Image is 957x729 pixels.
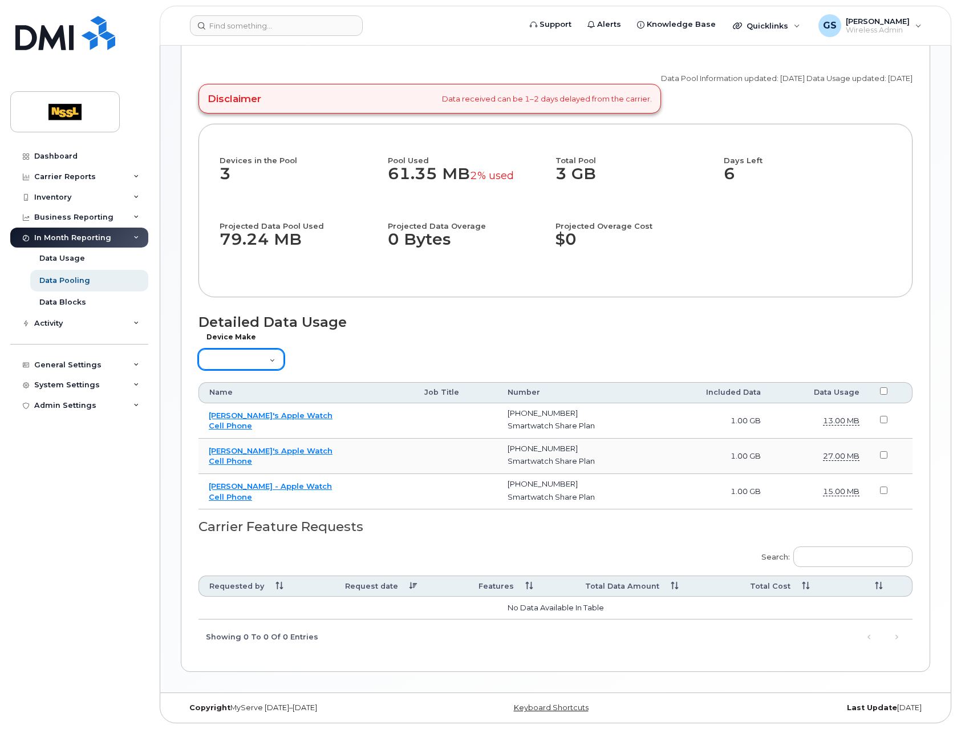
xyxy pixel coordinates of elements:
th: Requested by: activate to sort column ascending [198,576,335,597]
label: Search: [754,539,913,571]
label: Device Make [205,334,257,341]
h4: Disclaimer [208,93,261,104]
a: Cell Phone [209,492,252,501]
div: Greg Stevenson [810,14,930,37]
a: Alerts [579,13,629,36]
a: Knowledge Base [629,13,724,36]
th: Included Data [658,382,771,403]
div: Smartwatch Share Plan [508,456,648,467]
dd: 0 Bytes [388,230,546,260]
span: Wireless Admin [846,26,910,35]
h1: Detailed Data Usage [198,314,913,330]
h3: Carrier Feature Requests [198,520,913,534]
span: Support [540,19,571,30]
th: Total Data Amount: activate to sort column ascending [575,576,739,597]
h4: Projected Data Pool Used [220,210,378,230]
span: [PERSON_NAME] [846,17,910,26]
dd: 3 GB [555,165,713,195]
h4: Days Left [724,145,892,164]
h4: Projected Data Overage [388,210,546,230]
a: Previous [861,629,878,646]
div: [PHONE_NUMBER] [508,479,648,489]
a: Keyboard Shortcuts [514,703,589,712]
th: Request date: activate to sort column ascending [335,576,468,597]
div: Quicklinks [725,14,808,37]
a: Support [522,13,579,36]
dd: 79.24 MB [220,230,378,260]
h4: Pool Used [388,145,546,164]
dfn: Domestic Data: humanSize(row.domesticData) [823,451,859,461]
th: Features: activate to sort column ascending [468,576,575,597]
span: Alerts [597,19,621,30]
p: Data Pool Information updated: [DATE] Data Usage updated: [DATE] [661,73,913,84]
td: No data available in table [198,597,913,619]
dd: $0 [555,230,724,260]
strong: Copyright [189,703,230,712]
input: Search: [793,546,913,567]
th: Name [198,382,414,403]
div: Smartwatch Share Plan [508,420,648,431]
a: [PERSON_NAME]'s Apple Watch [209,411,332,420]
dd: 61.35 MB [388,165,546,195]
a: Cell Phone [209,456,252,465]
th: Total Cost: activate to sort column ascending [740,576,853,597]
strong: Last Update [847,703,897,712]
div: Smartwatch Share Plan [508,492,648,503]
th: : activate to sort column ascending [853,576,913,597]
a: Next [888,629,905,646]
td: 1.00 GB [658,439,771,474]
div: Showing 0 to 0 of 0 entries [198,627,318,646]
dd: 6 [724,165,892,195]
span: GS [823,19,837,33]
th: Number [497,382,659,403]
h4: Total Pool [555,145,713,164]
dfn: Domestic Data: humanSize(row.domesticData) [823,416,859,426]
div: [DATE] [680,703,930,712]
th: Data Usage [771,382,870,403]
dfn: Domestic Data: humanSize(row.domesticData) [823,487,859,496]
span: Knowledge Base [647,19,716,30]
span: Quicklinks [747,21,788,30]
a: [PERSON_NAME]'s Apple Watch [209,446,332,455]
div: Data received can be 1–2 days delayed from the carrier. [198,84,661,114]
div: [PHONE_NUMBER] [508,408,648,419]
small: 2% used [470,169,514,182]
td: 1.00 GB [658,403,771,439]
h4: Projected Overage Cost [555,210,724,230]
input: Find something... [190,15,363,36]
div: MyServe [DATE]–[DATE] [181,703,431,712]
td: 1.00 GB [658,474,771,509]
div: [PHONE_NUMBER] [508,443,648,454]
dd: 3 [220,165,388,195]
th: Job Title [414,382,497,403]
h4: Devices in the Pool [220,145,388,164]
a: Cell Phone [209,421,252,430]
a: [PERSON_NAME] - Apple Watch [209,481,332,491]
